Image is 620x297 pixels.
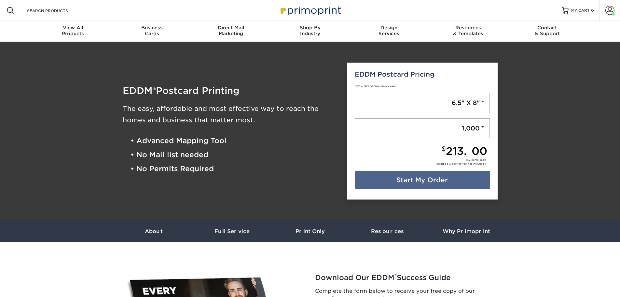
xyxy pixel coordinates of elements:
[131,148,338,162] li: • No Mail list needed
[508,25,587,31] span: Contact
[278,3,343,17] img: Primoprint
[350,21,429,42] a: DesignServices
[508,21,587,42] a: Contact& Support
[350,25,429,37] div: Services
[355,171,490,189] a: Start My Order
[350,25,429,31] span: Design
[115,220,193,242] a: About
[131,162,338,176] li: • No Permits Required
[429,21,508,42] a: Resources& Templates
[123,86,338,95] h1: EDDM Postcard Printing
[591,8,594,13] span: 0
[123,103,338,126] h3: The easy, affordable and most effective way to reach the homes and business that matter most.
[112,25,191,31] span: Business
[355,118,490,139] a: 1,000
[34,25,113,37] div: Products
[112,21,191,42] a: BusinessCards
[191,25,270,31] span: Direct Mail
[508,25,587,37] div: & Support
[270,25,350,37] div: Industry
[271,228,349,234] h3: Print Only
[270,25,350,31] span: Shop By
[115,228,193,234] h3: About
[571,8,590,13] span: MY CART
[270,21,350,42] a: Shop ByIndustry
[191,21,270,42] a: Direct MailMarketing
[429,25,508,31] span: Resources
[466,158,471,161] span: 0.21
[442,145,446,153] small: $
[153,86,156,95] span: ®
[26,7,90,14] input: SEARCH PRODUCTS.....
[193,228,271,234] h3: Full Service
[112,25,191,37] div: Cards
[355,93,490,113] a: 6.5" X 8"
[349,220,427,242] a: Resources
[427,228,505,234] h3: Why Primoprint
[34,25,113,31] span: View All
[34,21,113,42] a: View AllProducts
[427,220,505,242] a: Why Primoprint
[193,220,271,242] a: Full Service
[131,134,338,148] li: • Advanced Mapping Tool
[271,220,349,242] a: Print Only
[355,70,490,78] h5: EDDM Postcard Pricing
[394,272,397,279] sup: ®
[191,25,270,37] div: Marketing
[315,274,501,282] h2: Download Our EDDM Success Guide
[429,25,508,37] div: & Templates
[355,85,395,87] small: 14PT or 16PT Full Color, Double Sided
[349,228,427,234] h3: Resources
[446,145,487,157] span: 213.00
[436,158,486,166] div: cents each (postage & service fee not included)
